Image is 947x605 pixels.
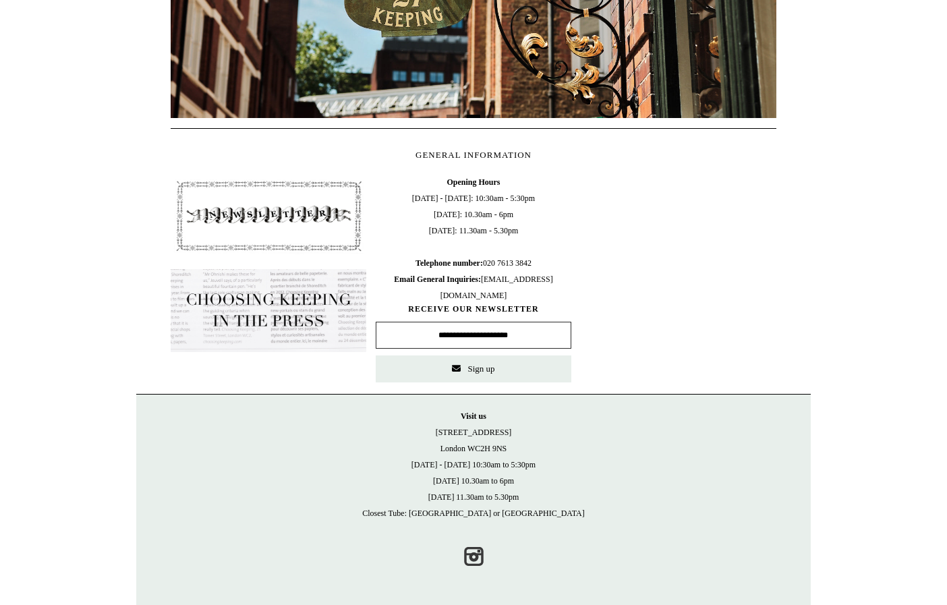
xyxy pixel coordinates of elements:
b: : [480,258,483,268]
iframe: google_map [581,174,776,376]
b: Email General Inquiries: [394,275,481,284]
span: Sign up [467,364,494,374]
span: GENERAL INFORMATION [415,150,532,160]
b: Telephone number [415,258,483,268]
button: Page 1 [447,115,460,118]
img: pf-4db91bb9--1305-Newsletter-Button_1200x.jpg [171,174,366,258]
strong: Visit us [461,411,486,421]
span: [DATE] - [DATE]: 10:30am - 5:30pm [DATE]: 10.30am - 6pm [DATE]: 11.30am - 5.30pm 020 7613 3842 [376,174,571,304]
a: Instagram [459,542,488,571]
span: RECEIVE OUR NEWSLETTER [376,304,571,315]
button: Page 2 [467,115,480,118]
span: [EMAIL_ADDRESS][DOMAIN_NAME] [394,275,552,300]
button: Page 3 [487,115,500,118]
button: Sign up [376,355,571,382]
img: pf-635a2b01-aa89-4342-bbcd-4371b60f588c--In-the-press-Button_1200x.jpg [171,269,366,353]
p: [STREET_ADDRESS] London WC2H 9NS [DATE] - [DATE] 10:30am to 5:30pm [DATE] 10.30am to 6pm [DATE] 1... [150,408,797,521]
b: Opening Hours [447,177,500,187]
